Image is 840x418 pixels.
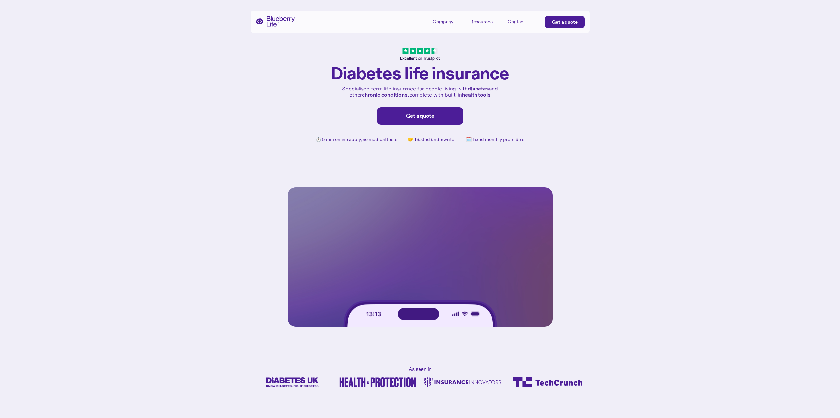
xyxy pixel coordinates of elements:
div: Get a quote [552,19,578,25]
p: 🗓️ Fixed monthly premiums [466,137,525,142]
div: carousel [251,377,590,387]
div: Resources [470,19,493,25]
strong: chronic conditions, [362,91,409,98]
p: ⏱️ 5 min online apply, no medical tests [316,137,397,142]
h2: As seen in [409,366,432,372]
div: Resources [470,16,500,27]
a: Get a quote [377,107,463,125]
strong: health tools [462,91,491,98]
div: 4 of 8 [505,377,590,387]
div: Get a quote [384,113,456,119]
div: 3 of 8 [420,377,505,387]
h1: Diabetes life insurance [331,64,509,82]
a: Contact [508,16,537,27]
a: home [256,16,295,27]
div: Company [433,16,463,27]
a: Get a quote [545,16,585,28]
strong: diabetes [468,85,489,92]
p: 🤝 Trusted underwriter [407,137,456,142]
div: Contact [508,19,525,25]
div: Company [433,19,453,25]
div: 2 of 8 [335,377,420,387]
div: 1 of 8 [251,377,335,387]
p: Specialised term life insurance for people living with and other complete with built-in [341,86,500,98]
